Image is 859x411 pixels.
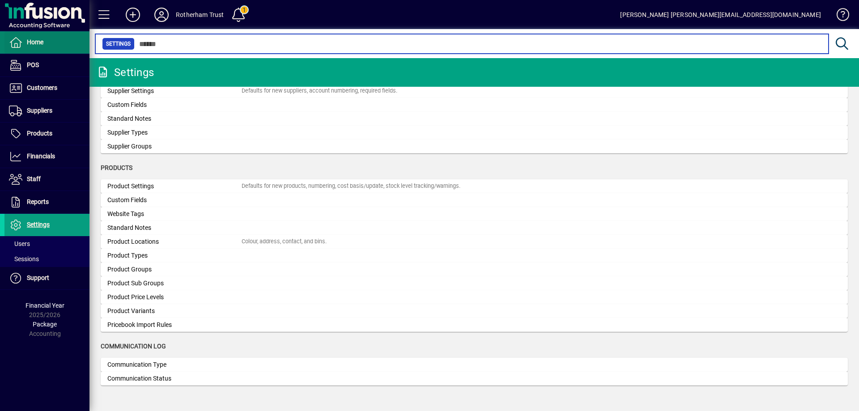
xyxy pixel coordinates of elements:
a: Home [4,31,89,54]
div: Product Types [107,251,242,260]
span: Financials [27,153,55,160]
span: Support [27,274,49,281]
span: Suppliers [27,107,52,114]
a: Standard Notes [101,112,848,126]
div: Website Tags [107,209,242,219]
a: Communication Status [101,372,848,386]
a: Website Tags [101,207,848,221]
a: Standard Notes [101,221,848,235]
span: POS [27,61,39,68]
div: Rotherham Trust [176,8,224,22]
a: Product Price Levels [101,290,848,304]
span: Settings [27,221,50,228]
span: Products [27,130,52,137]
span: Communication Log [101,343,166,350]
div: Product Sub Groups [107,279,242,288]
a: Knowledge Base [830,2,848,31]
span: Reports [27,198,49,205]
a: Support [4,267,89,289]
div: Settings [96,65,154,80]
a: Customers [4,77,89,99]
div: Defaults for new products, numbering, cost basis/update, stock level tracking/warnings. [242,182,460,191]
a: Product Groups [101,263,848,276]
a: Supplier Groups [101,140,848,153]
a: POS [4,54,89,76]
a: Pricebook Import Rules [101,318,848,332]
a: Supplier Types [101,126,848,140]
div: Communication Status [107,374,242,383]
div: Communication Type [107,360,242,369]
div: Custom Fields [107,100,242,110]
span: Package [33,321,57,328]
div: Standard Notes [107,114,242,123]
a: Communication Type [101,358,848,372]
a: Sessions [4,251,89,267]
a: Custom Fields [101,98,848,112]
div: Colour, address, contact, and bins. [242,237,327,246]
a: Users [4,236,89,251]
div: [PERSON_NAME] [PERSON_NAME][EMAIL_ADDRESS][DOMAIN_NAME] [620,8,821,22]
a: Supplier SettingsDefaults for new suppliers, account numbering, required fields. [101,84,848,98]
div: Supplier Settings [107,86,242,96]
div: Product Variants [107,306,242,316]
span: Users [9,240,30,247]
div: Supplier Groups [107,142,242,151]
span: Products [101,164,132,171]
div: Standard Notes [107,223,242,233]
span: Sessions [9,255,39,263]
div: Product Settings [107,182,242,191]
a: Product Sub Groups [101,276,848,290]
div: Supplier Types [107,128,242,137]
a: Reports [4,191,89,213]
a: Financials [4,145,89,168]
div: Product Price Levels [107,292,242,302]
a: Products [4,123,89,145]
button: Add [119,7,147,23]
a: Staff [4,168,89,191]
a: Product Variants [101,304,848,318]
a: Suppliers [4,100,89,122]
span: Financial Year [26,302,64,309]
button: Profile [147,7,176,23]
a: Product Types [101,249,848,263]
div: Pricebook Import Rules [107,320,242,330]
span: Customers [27,84,57,91]
div: Product Groups [107,265,242,274]
span: Settings [106,39,131,48]
div: Product Locations [107,237,242,246]
span: Staff [27,175,41,182]
div: Custom Fields [107,195,242,205]
a: Custom Fields [101,193,848,207]
a: Product SettingsDefaults for new products, numbering, cost basis/update, stock level tracking/war... [101,179,848,193]
a: Product LocationsColour, address, contact, and bins. [101,235,848,249]
span: Home [27,38,43,46]
div: Defaults for new suppliers, account numbering, required fields. [242,87,397,95]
